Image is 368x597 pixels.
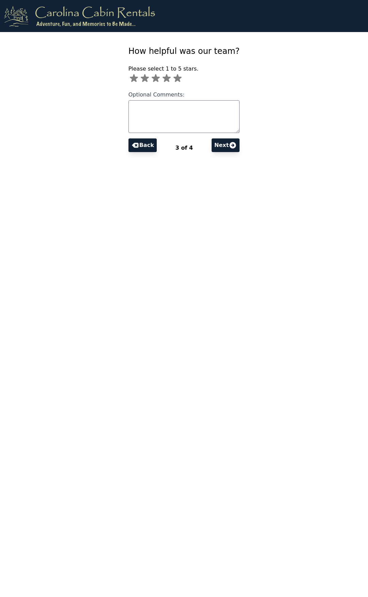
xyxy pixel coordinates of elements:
[212,138,240,152] button: Next
[128,91,185,98] span: Optional Comments:
[128,46,240,56] span: How helpful was our team?
[128,138,157,152] button: Back
[4,5,155,27] img: logo.png
[128,100,240,133] textarea: Optional Comments:
[175,145,193,151] span: 3 of 4
[128,65,240,73] p: Please select 1 to 5 stars.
